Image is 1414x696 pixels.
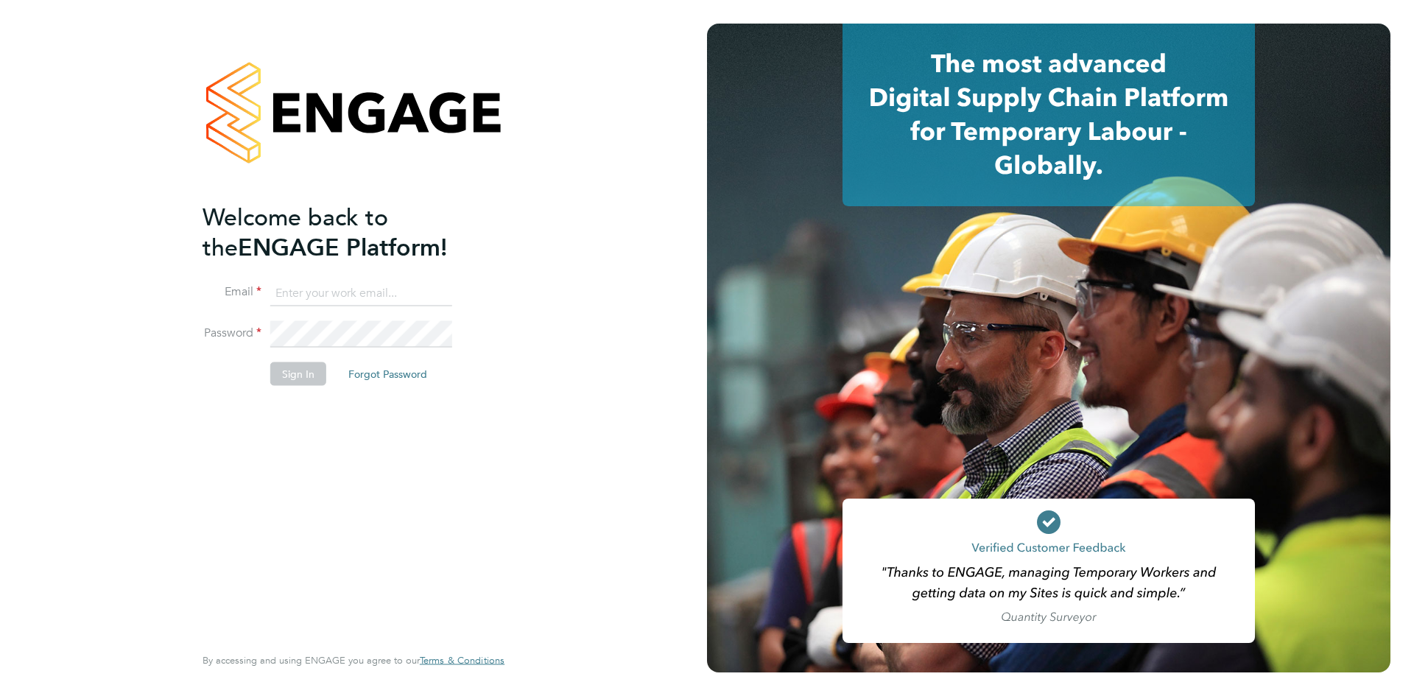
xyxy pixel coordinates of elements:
label: Password [203,326,261,341]
a: Terms & Conditions [420,655,504,667]
button: Forgot Password [337,362,439,386]
label: Email [203,284,261,300]
input: Enter your work email... [270,280,452,306]
span: Welcome back to the [203,203,388,261]
span: Terms & Conditions [420,654,504,667]
h2: ENGAGE Platform! [203,202,490,262]
button: Sign In [270,362,326,386]
span: By accessing and using ENGAGE you agree to our [203,654,504,667]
